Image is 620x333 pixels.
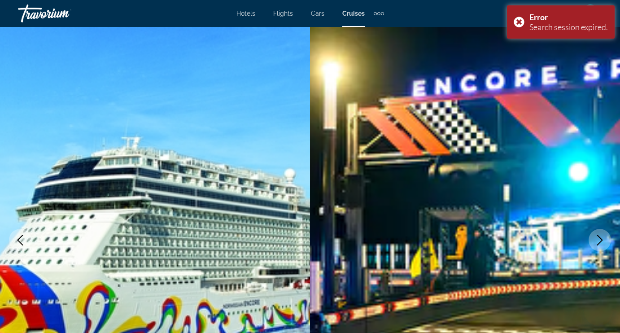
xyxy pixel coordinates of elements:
a: Hotels [236,10,255,17]
button: Previous image [9,229,31,251]
button: Next image [589,229,611,251]
a: Cruises [342,10,365,17]
a: Cars [311,10,324,17]
button: Extra navigation items [374,6,384,21]
div: Search session expired. [529,22,608,32]
iframe: Button to launch messaging window [584,297,613,326]
a: Flights [273,10,293,17]
a: Travorium [18,2,108,25]
div: Error [529,12,608,22]
button: User Menu [579,4,602,23]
